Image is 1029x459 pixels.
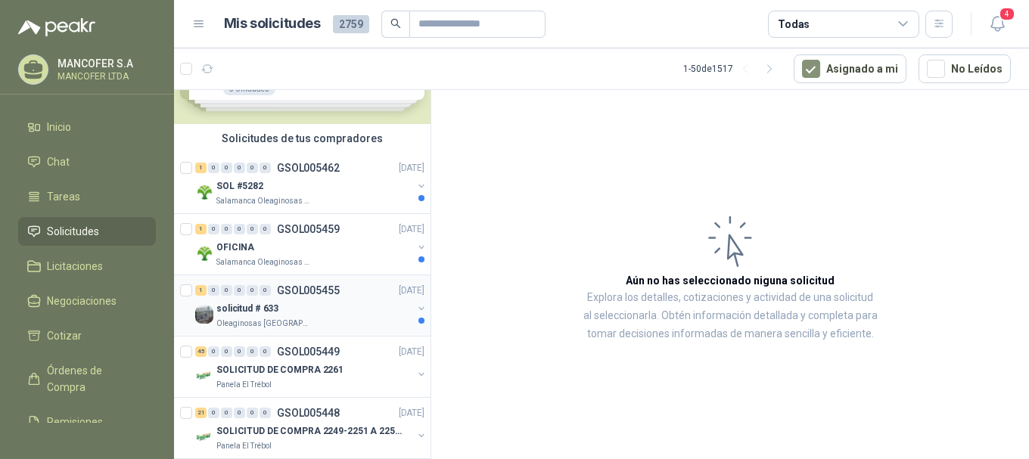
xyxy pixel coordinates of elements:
a: Solicitudes [18,217,156,246]
button: No Leídos [919,54,1011,83]
p: Salamanca Oleaginosas SAS [216,195,312,207]
p: Salamanca Oleaginosas SAS [216,256,312,268]
p: Panela El Trébol [216,379,272,391]
a: 1 0 0 0 0 0 GSOL005462[DATE] Company LogoSOL #5282Salamanca Oleaginosas SAS [195,159,427,207]
button: Asignado a mi [794,54,906,83]
div: 0 [221,408,232,418]
p: [DATE] [399,406,424,420]
span: 4 [999,7,1015,21]
p: Oleaginosas [GEOGRAPHIC_DATA][PERSON_NAME] [216,318,312,330]
span: Negociaciones [47,293,117,309]
a: Tareas [18,182,156,211]
div: 0 [260,285,271,296]
div: 0 [221,285,232,296]
h3: Aún no has seleccionado niguna solicitud [626,272,835,289]
div: 0 [260,163,271,173]
img: Company Logo [195,244,213,262]
span: Remisiones [47,414,103,430]
p: Panela El Trébol [216,440,272,452]
a: 21 0 0 0 0 0 GSOL005448[DATE] Company LogoSOLICITUD DE COMPRA 2249-2251 A 2256-2258 Y 2262Panela ... [195,404,427,452]
p: GSOL005448 [277,408,340,418]
div: Solicitudes de tus compradores [174,124,431,153]
span: search [390,18,401,29]
div: 1 - 50 de 1517 [683,57,782,81]
p: MANCOFER S.A [58,58,152,69]
div: 0 [247,408,258,418]
div: 1 [195,285,207,296]
p: SOLICITUD DE COMPRA 2261 [216,363,344,377]
a: Órdenes de Compra [18,356,156,402]
div: 0 [234,163,245,173]
p: [DATE] [399,222,424,237]
div: 0 [234,408,245,418]
div: 1 [195,224,207,234]
div: 0 [234,224,245,234]
div: 21 [195,408,207,418]
div: 0 [208,224,219,234]
a: 45 0 0 0 0 0 GSOL005449[DATE] Company LogoSOLICITUD DE COMPRA 2261Panela El Trébol [195,343,427,391]
p: SOLICITUD DE COMPRA 2249-2251 A 2256-2258 Y 2262 [216,424,405,439]
p: GSOL005449 [277,346,340,357]
div: 0 [208,163,219,173]
span: Licitaciones [47,258,103,274]
div: 0 [247,346,258,357]
div: 0 [208,408,219,418]
a: 1 0 0 0 0 0 GSOL005459[DATE] Company LogoOFICINASalamanca Oleaginosas SAS [195,220,427,268]
img: Company Logo [195,428,213,446]
div: 0 [260,346,271,357]
p: GSOL005462 [277,163,340,173]
div: 1 [195,163,207,173]
div: 0 [247,224,258,234]
div: 0 [234,346,245,357]
span: Chat [47,154,70,170]
span: Tareas [47,188,80,205]
a: Inicio [18,113,156,141]
a: Licitaciones [18,252,156,281]
a: 1 0 0 0 0 0 GSOL005455[DATE] Company Logosolicitud # 633Oleaginosas [GEOGRAPHIC_DATA][PERSON_NAME] [195,281,427,330]
p: [DATE] [399,284,424,298]
img: Company Logo [195,183,213,201]
img: Company Logo [195,305,213,324]
a: Cotizar [18,321,156,350]
p: SOL #5282 [216,179,263,194]
button: 4 [984,11,1011,38]
div: 0 [260,224,271,234]
div: 0 [221,224,232,234]
p: GSOL005455 [277,285,340,296]
h1: Mis solicitudes [224,13,321,35]
span: 2759 [333,15,369,33]
span: Solicitudes [47,223,99,240]
img: Logo peakr [18,18,95,36]
div: 0 [234,285,245,296]
img: Company Logo [195,367,213,385]
span: Cotizar [47,327,82,344]
div: 0 [247,163,258,173]
div: 0 [221,346,232,357]
p: GSOL005459 [277,224,340,234]
span: Inicio [47,119,71,135]
span: Órdenes de Compra [47,362,141,395]
p: Explora los detalles, cotizaciones y actividad de una solicitud al seleccionarla. Obtén informaci... [583,289,878,343]
div: 0 [260,408,271,418]
div: 0 [221,163,232,173]
p: [DATE] [399,161,424,175]
p: [DATE] [399,345,424,359]
div: 0 [208,285,219,296]
div: 0 [208,346,219,357]
div: 45 [195,346,207,357]
a: Remisiones [18,408,156,436]
div: Todas [778,16,810,33]
p: MANCOFER LTDA [58,72,152,81]
div: 0 [247,285,258,296]
a: Chat [18,147,156,176]
p: solicitud # 633 [216,302,278,316]
p: OFICINA [216,240,254,255]
a: Negociaciones [18,287,156,315]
